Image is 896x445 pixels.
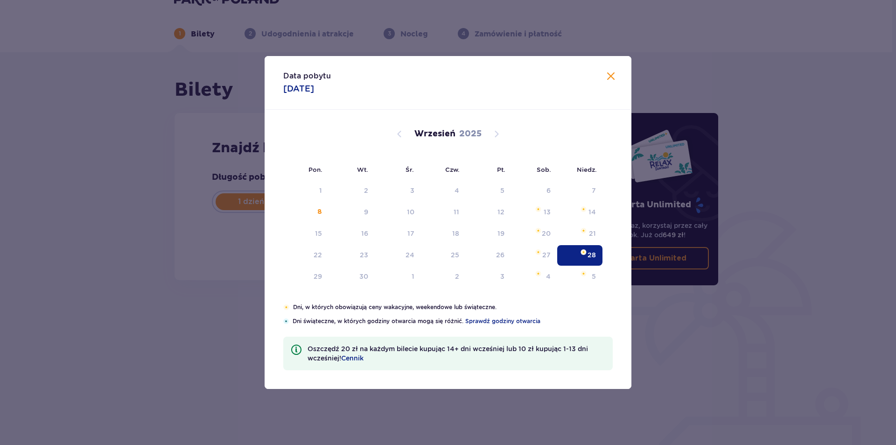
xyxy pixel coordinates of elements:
p: 2025 [459,128,482,140]
td: wtorek, 30 września 2025 [329,267,375,287]
td: Not available. piątek, 5 września 2025 [466,181,511,201]
small: Czw. [445,166,460,173]
div: 18 [452,229,459,238]
td: sobota, 27 września 2025 [511,245,557,266]
div: 16 [361,229,368,238]
td: poniedziałek, 15 września 2025 [283,224,329,244]
div: 22 [314,250,322,260]
td: Selected. niedziela, 28 września 2025 [557,245,602,266]
div: 8 [317,207,322,217]
div: 17 [407,229,414,238]
td: Not available. sobota, 6 września 2025 [511,181,557,201]
td: czwartek, 2 października 2025 [421,267,466,287]
div: 1 [319,186,322,195]
td: sobota, 4 października 2025 [511,267,557,287]
small: Pt. [497,166,505,173]
div: 2 [455,272,459,281]
small: Pon. [308,166,322,173]
div: 25 [451,250,459,260]
td: środa, 1 października 2025 [375,267,421,287]
div: 24 [406,250,414,260]
td: Not available. środa, 3 września 2025 [375,181,421,201]
td: czwartek, 11 września 2025 [421,202,466,223]
td: Not available. czwartek, 4 września 2025 [421,181,466,201]
td: niedziela, 14 września 2025 [557,202,602,223]
div: 20 [542,229,551,238]
td: piątek, 12 września 2025 [466,202,511,223]
div: 6 [546,186,551,195]
small: Wt. [357,166,368,173]
small: Niedz. [577,166,597,173]
div: 1 [412,272,414,281]
td: niedziela, 5 października 2025 [557,267,602,287]
div: 2 [364,186,368,195]
div: 10 [407,207,414,217]
td: Not available. niedziela, 7 września 2025 [557,181,602,201]
p: Wrzesień [414,128,455,140]
td: piątek, 26 września 2025 [466,245,511,266]
div: 26 [496,250,504,260]
td: wtorek, 23 września 2025 [329,245,375,266]
td: środa, 24 września 2025 [375,245,421,266]
td: piątek, 3 października 2025 [466,267,511,287]
div: 19 [497,229,504,238]
td: wtorek, 9 września 2025 [329,202,375,223]
small: Sob. [537,166,551,173]
div: 15 [315,229,322,238]
div: 5 [500,186,504,195]
td: piątek, 19 września 2025 [466,224,511,244]
div: 9 [364,207,368,217]
td: sobota, 20 września 2025 [511,224,557,244]
div: 29 [314,272,322,281]
td: wtorek, 16 września 2025 [329,224,375,244]
div: 4 [546,272,551,281]
td: niedziela, 21 września 2025 [557,224,602,244]
td: czwartek, 18 września 2025 [421,224,466,244]
div: 11 [454,207,459,217]
div: 27 [542,250,551,260]
td: środa, 10 września 2025 [375,202,421,223]
td: środa, 17 września 2025 [375,224,421,244]
div: Calendar [265,110,631,303]
small: Śr. [406,166,414,173]
td: Not available. poniedziałek, 1 września 2025 [283,181,329,201]
td: poniedziałek, 8 września 2025 [283,202,329,223]
td: poniedziałek, 22 września 2025 [283,245,329,266]
div: 3 [410,186,414,195]
div: 3 [500,272,504,281]
div: 12 [497,207,504,217]
td: czwartek, 25 września 2025 [421,245,466,266]
td: poniedziałek, 29 września 2025 [283,267,329,287]
div: 30 [359,272,368,281]
td: sobota, 13 września 2025 [511,202,557,223]
td: Not available. wtorek, 2 września 2025 [329,181,375,201]
div: 13 [544,207,551,217]
div: 4 [455,186,459,195]
div: 23 [360,250,368,260]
